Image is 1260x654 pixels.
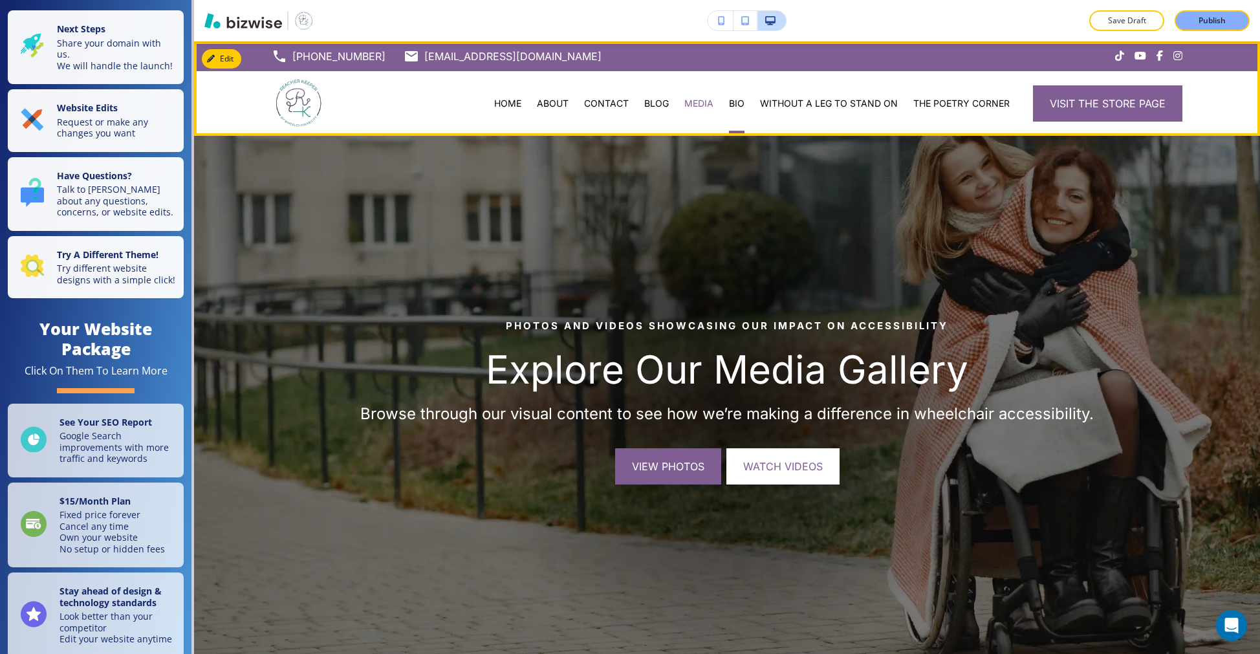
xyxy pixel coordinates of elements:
p: [PHONE_NUMBER] [292,47,386,66]
button: Save Draft [1089,10,1164,31]
p: Look better than your competitor Edit your website anytime [60,611,176,645]
a: See Your SEO ReportGoogle Search improvements with more traffic and keywords [8,404,184,477]
p: Browse through our visual content to see how we’re making a difference in wheelchair accessibility. [345,404,1109,424]
span: View Photos [632,459,704,474]
h4: Your Website Package [8,319,184,359]
p: ABOUT [537,97,569,110]
p: WITHOUT A LEG TO STAND ON [760,97,898,110]
p: Share your domain with us. We will handle the launch! [57,38,176,72]
strong: Website Edits [57,102,118,114]
div: Click On Them To Learn More [25,364,168,378]
button: Watch Videos [726,448,840,485]
a: [EMAIL_ADDRESS][DOMAIN_NAME] [404,47,602,66]
a: [PHONE_NUMBER] [272,47,386,66]
p: Request or make any changes you want [57,116,176,139]
p: Explore Our Media Gallery [345,347,1109,393]
span: visit the store page [1050,96,1166,111]
strong: Next Steps [57,23,105,35]
strong: Have Questions? [57,169,132,182]
p: BIO [729,97,744,110]
p: Fixed price forever Cancel any time Own your website No setup or hidden fees [60,509,165,554]
button: View Photos [615,448,721,485]
button: Next StepsShare your domain with us.We will handle the launch! [8,10,184,84]
button: Try A Different Theme!Try different website designs with a simple click! [8,236,184,299]
p: Photos and Videos Showcasing Our Impact on Accessibility [345,318,1109,334]
p: BLOG [644,97,669,110]
p: HOME [494,97,521,110]
img: WheelchairAbility LLC. [272,76,327,130]
p: Talk to [PERSON_NAME] about any questions, concerns, or website edits. [57,184,176,218]
a: $15/Month PlanFixed price foreverCancel any timeOwn your websiteNo setup or hidden fees [8,483,184,568]
button: Website EditsRequest or make any changes you want [8,89,184,152]
strong: See Your SEO Report [60,416,152,428]
p: Save Draft [1106,15,1147,27]
a: visit the store page [1033,85,1182,122]
div: Open Intercom Messenger [1216,610,1247,641]
p: [EMAIL_ADDRESS][DOMAIN_NAME] [424,47,602,66]
strong: Try A Different Theme! [57,248,158,261]
strong: Stay ahead of design & technology standards [60,585,162,609]
p: MEDIA [684,97,713,110]
p: Google Search improvements with more traffic and keywords [60,430,176,464]
p: THE POETRY CORNER [913,97,1010,110]
button: Have Questions?Talk to [PERSON_NAME] about any questions, concerns, or website edits. [8,157,184,231]
button: Edit [202,49,241,69]
span: Watch Videos [743,459,823,474]
p: Try different website designs with a simple click! [57,263,176,285]
img: Bizwise Logo [204,13,282,28]
img: Your Logo [294,10,314,31]
strong: $ 15 /Month Plan [60,495,131,507]
button: Publish [1175,10,1250,31]
p: Publish [1199,15,1226,27]
p: CONTACT [584,97,629,110]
